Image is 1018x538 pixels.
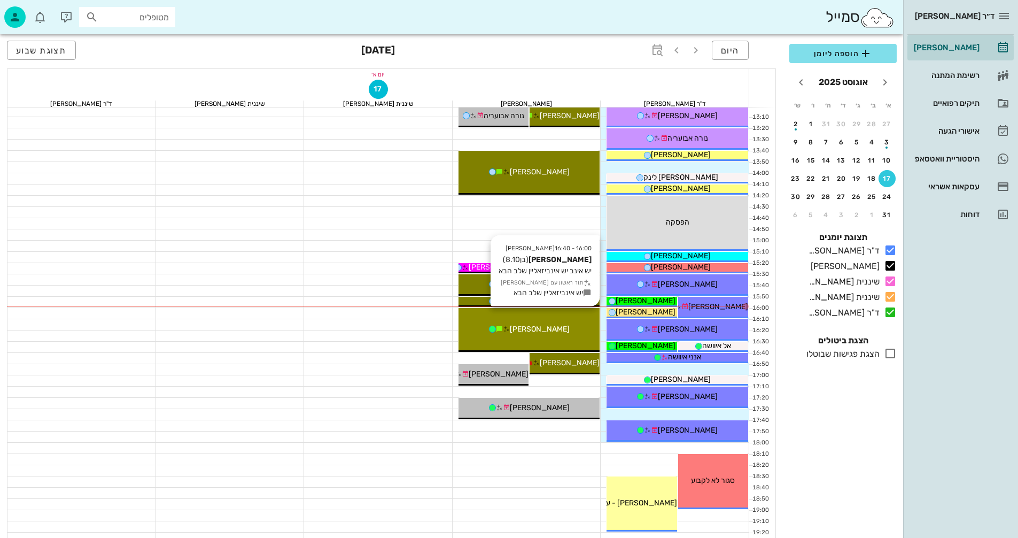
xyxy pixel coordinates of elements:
[907,63,1014,88] a: רשימת המתנה
[833,175,850,182] div: 20
[848,175,865,182] div: 19
[866,96,880,114] th: ב׳
[907,118,1014,144] a: אישורי הגעה
[749,326,771,335] div: 16:20
[749,293,771,302] div: 15:50
[802,348,880,360] div: הצגת פגישות שבוטלו
[749,416,771,425] div: 17:40
[787,170,804,187] button: 23
[787,206,804,224] button: 6
[789,334,897,347] h4: הצגת ביטולים
[643,173,718,182] span: [PERSON_NAME] לינק
[787,211,804,219] div: 6
[848,188,865,205] button: 26
[879,157,896,164] div: 10
[749,427,771,436] div: 17:50
[668,352,701,362] span: אנני איוושה
[787,116,804,133] button: 2
[803,206,820,224] button: 5
[879,193,896,201] div: 24
[915,11,994,21] span: ד״ר [PERSON_NAME]
[833,152,850,169] button: 13
[848,206,865,224] button: 2
[818,206,835,224] button: 4
[879,175,896,182] div: 17
[803,157,820,164] div: 15
[879,116,896,133] button: 27
[787,120,804,128] div: 2
[821,96,835,114] th: ה׳
[848,193,865,201] div: 26
[864,211,881,219] div: 1
[369,84,387,94] span: 17
[749,203,771,212] div: 14:30
[658,392,718,401] span: [PERSON_NAME]
[879,211,896,219] div: 31
[749,483,771,493] div: 18:40
[864,157,881,164] div: 11
[806,260,880,273] div: [PERSON_NAME]
[787,188,804,205] button: 30
[875,73,895,92] button: חודש שעבר
[818,152,835,169] button: 14
[156,101,304,107] div: שיננית [PERSON_NAME]
[787,152,804,169] button: 16
[848,211,865,219] div: 2
[851,96,865,114] th: ג׳
[879,170,896,187] button: 17
[848,170,865,187] button: 19
[484,111,524,120] span: נורה אבועריה
[860,7,895,28] img: SmileCloud logo
[749,472,771,481] div: 18:30
[789,44,897,63] button: הוספה ליומן
[848,134,865,151] button: 5
[864,188,881,205] button: 25
[749,337,771,347] div: 16:30
[749,180,771,189] div: 14:10
[818,120,835,128] div: 31
[912,99,980,107] div: תיקים רפואיים
[658,111,718,120] span: [PERSON_NAME]
[864,120,881,128] div: 28
[804,306,880,319] div: ד"ר [PERSON_NAME]
[691,476,735,485] span: סגור לא לקבוע
[601,101,749,107] div: ד"ר [PERSON_NAME]
[818,116,835,133] button: 31
[469,263,529,272] span: [PERSON_NAME]
[749,517,771,526] div: 19:10
[848,116,865,133] button: 29
[702,341,731,350] span: אל איוושה
[32,9,38,15] span: תג
[667,134,708,143] span: נורה אבועריה
[848,152,865,169] button: 12
[879,120,896,128] div: 27
[749,439,771,448] div: 18:00
[749,495,771,504] div: 18:50
[803,170,820,187] button: 22
[749,371,771,380] div: 17:00
[7,101,156,107] div: ד"ר [PERSON_NAME]
[510,403,570,412] span: [PERSON_NAME]
[651,263,711,272] span: [PERSON_NAME]
[833,120,850,128] div: 30
[848,157,865,164] div: 12
[789,231,897,244] h4: תצוגת יומנים
[749,528,771,537] div: 19:20
[864,193,881,201] div: 25
[804,244,880,257] div: ד"ר [PERSON_NAME]
[749,506,771,515] div: 19:00
[510,325,570,334] span: [PERSON_NAME]
[833,193,850,201] div: 27
[848,120,865,128] div: 29
[879,188,896,205] button: 24
[304,101,452,107] div: שיננית [PERSON_NAME]
[749,248,771,257] div: 15:10
[833,139,850,146] div: 6
[749,281,771,290] div: 15:40
[688,302,748,311] span: [PERSON_NAME]
[818,170,835,187] button: 21
[879,152,896,169] button: 10
[749,394,771,403] div: 17:20
[864,116,881,133] button: 28
[864,134,881,151] button: 4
